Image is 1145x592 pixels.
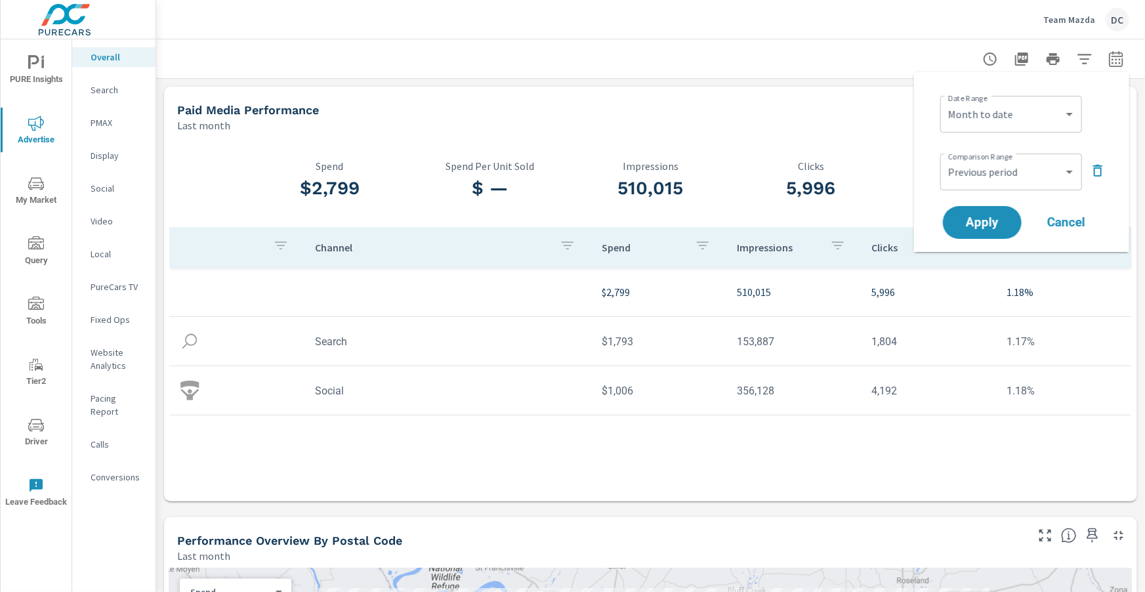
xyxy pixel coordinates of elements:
[72,146,156,165] div: Display
[91,280,145,293] p: PureCars TV
[177,534,402,547] h5: Performance Overview By Postal Code
[1106,8,1129,32] div: DC
[5,236,68,268] span: Query
[737,284,851,300] p: 510,015
[591,325,726,358] td: $1,793
[410,177,571,200] h3: $ —
[996,325,1131,358] td: 1.17%
[91,471,145,484] p: Conversions
[91,215,145,228] p: Video
[1009,46,1035,72] button: "Export Report to PDF"
[5,176,68,208] span: My Market
[304,374,591,408] td: Social
[72,277,156,297] div: PureCars TV
[72,310,156,329] div: Fixed Ops
[602,284,716,300] p: $2,799
[726,374,862,408] td: 356,128
[872,241,955,254] p: Clicks
[1027,206,1106,239] button: Cancel
[891,177,1052,200] h3: 1.18%
[177,103,319,117] h5: Paid Media Performance
[91,51,145,64] p: Overall
[410,160,571,172] p: Spend Per Unit Sold
[72,211,156,231] div: Video
[1061,528,1077,543] span: Understand performance data by postal code. Individual postal codes can be selected and expanded ...
[737,241,820,254] p: Impressions
[72,343,156,375] div: Website Analytics
[180,331,199,351] img: icon-search.svg
[91,346,145,372] p: Website Analytics
[249,177,410,200] h3: $2,799
[91,182,145,195] p: Social
[91,313,145,326] p: Fixed Ops
[91,247,145,261] p: Local
[72,80,156,100] div: Search
[91,83,145,96] p: Search
[91,438,145,451] p: Calls
[1108,525,1129,546] button: Minimize Widget
[91,116,145,129] p: PMAX
[91,392,145,418] p: Pacing Report
[1082,525,1103,546] span: Save this to your personalized report
[72,113,156,133] div: PMAX
[862,325,997,358] td: 1,804
[5,478,68,510] span: Leave Feedback
[591,374,726,408] td: $1,006
[872,284,986,300] p: 5,996
[72,434,156,454] div: Calls
[5,116,68,148] span: Advertise
[891,160,1052,172] p: CTR
[91,149,145,162] p: Display
[177,548,230,564] p: Last month
[72,47,156,67] div: Overall
[602,241,684,254] p: Spend
[731,160,892,172] p: Clicks
[5,357,68,389] span: Tier2
[956,217,1009,228] span: Apply
[1007,284,1121,300] p: 1.18%
[570,177,731,200] h3: 510,015
[1072,46,1098,72] button: Apply Filters
[177,117,230,133] p: Last month
[570,160,731,172] p: Impressions
[72,389,156,421] div: Pacing Report
[315,241,549,254] p: Channel
[72,244,156,264] div: Local
[1035,525,1056,546] button: Make Fullscreen
[731,177,892,200] h3: 5,996
[1,39,72,522] div: nav menu
[1040,217,1093,228] span: Cancel
[5,297,68,329] span: Tools
[862,374,997,408] td: 4,192
[5,55,68,87] span: PURE Insights
[180,381,199,400] img: icon-social.svg
[72,179,156,198] div: Social
[1040,46,1066,72] button: Print Report
[304,325,591,358] td: Search
[996,374,1131,408] td: 1.18%
[726,325,862,358] td: 153,887
[1043,14,1095,26] p: Team Mazda
[72,467,156,487] div: Conversions
[5,417,68,450] span: Driver
[943,206,1022,239] button: Apply
[249,160,410,172] p: Spend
